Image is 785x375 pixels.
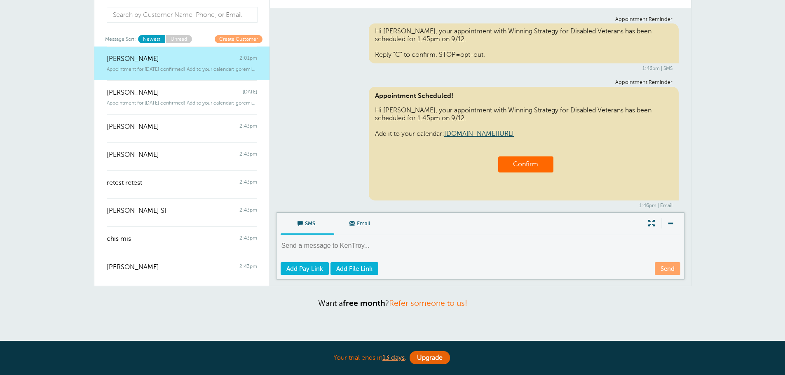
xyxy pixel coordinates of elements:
[107,207,166,215] span: [PERSON_NAME] SI
[239,55,257,63] span: 2:01pm
[239,235,257,243] span: 2:43pm
[107,89,159,97] span: [PERSON_NAME]
[288,203,673,208] div: 1:46pm | Email
[107,179,142,187] span: retest retest
[107,7,258,23] input: Search by Customer Name, Phone, or Email
[444,130,514,137] a: [DOMAIN_NAME][URL]
[105,35,136,43] span: Message Sort:
[340,213,382,233] span: Email
[288,16,673,23] div: Appointment Reminder
[165,35,192,43] a: Unread
[94,198,269,226] a: [PERSON_NAME] SI 2:43pm
[655,262,680,275] a: Send
[389,299,467,307] a: Refer someone to us!
[94,298,691,308] p: Want a ?
[239,123,257,131] span: 2:43pm
[107,263,159,271] span: [PERSON_NAME]
[343,299,385,307] strong: free month
[239,151,257,159] span: 2:43pm
[286,266,323,272] span: Add Pay Link
[369,23,679,63] div: Hi [PERSON_NAME], your appointment with Winning Strategy for Disabled Veterans has been scheduled...
[138,35,165,43] a: Newest
[330,262,378,275] a: Add File Link
[107,151,159,159] span: [PERSON_NAME]
[288,65,673,71] div: 1:46pm | SMS
[94,283,269,311] a: [PERSON_NAME] 2:43pm
[94,80,269,114] a: [PERSON_NAME] [DATE] Appointment for [DATE] confirmed! Add to your calendar: goreminders
[287,213,328,233] span: SMS
[94,114,269,142] a: [PERSON_NAME] 2:43pm
[239,179,257,187] span: 2:43pm
[215,35,262,43] a: Create Customer
[369,87,679,200] div: Hi [PERSON_NAME], your appointment with Winning Strategy for Disabled Veterans has been scheduled...
[107,55,159,63] span: [PERSON_NAME]
[94,255,269,283] a: [PERSON_NAME] 2:43pm
[94,47,269,81] a: [PERSON_NAME] 2:01pm Appointment for [DATE] confirmed! Add to your calendar: goreminder
[239,263,257,271] span: 2:43pm
[94,170,269,198] a: retest retest 2:43pm
[107,66,257,72] span: Appointment for [DATE] confirmed! Add to your calendar: goreminder
[288,79,673,86] div: Appointment Reminder
[410,351,450,364] a: Upgrade
[513,161,538,168] a: Confirm
[187,349,599,367] div: Your trial ends in .
[281,262,329,275] a: Add Pay Link
[336,266,373,272] span: Add File Link
[107,100,257,106] span: Appointment for [DATE] confirmed! Add to your calendar: goreminders
[375,92,673,100] span: Appointment Scheduled!
[243,89,257,97] span: [DATE]
[107,235,131,243] span: chis mis
[107,123,159,131] span: [PERSON_NAME]
[94,142,269,170] a: [PERSON_NAME] 2:43pm
[239,207,257,215] span: 2:43pm
[382,354,405,361] a: 13 days
[94,226,269,254] a: chis mis 2:43pm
